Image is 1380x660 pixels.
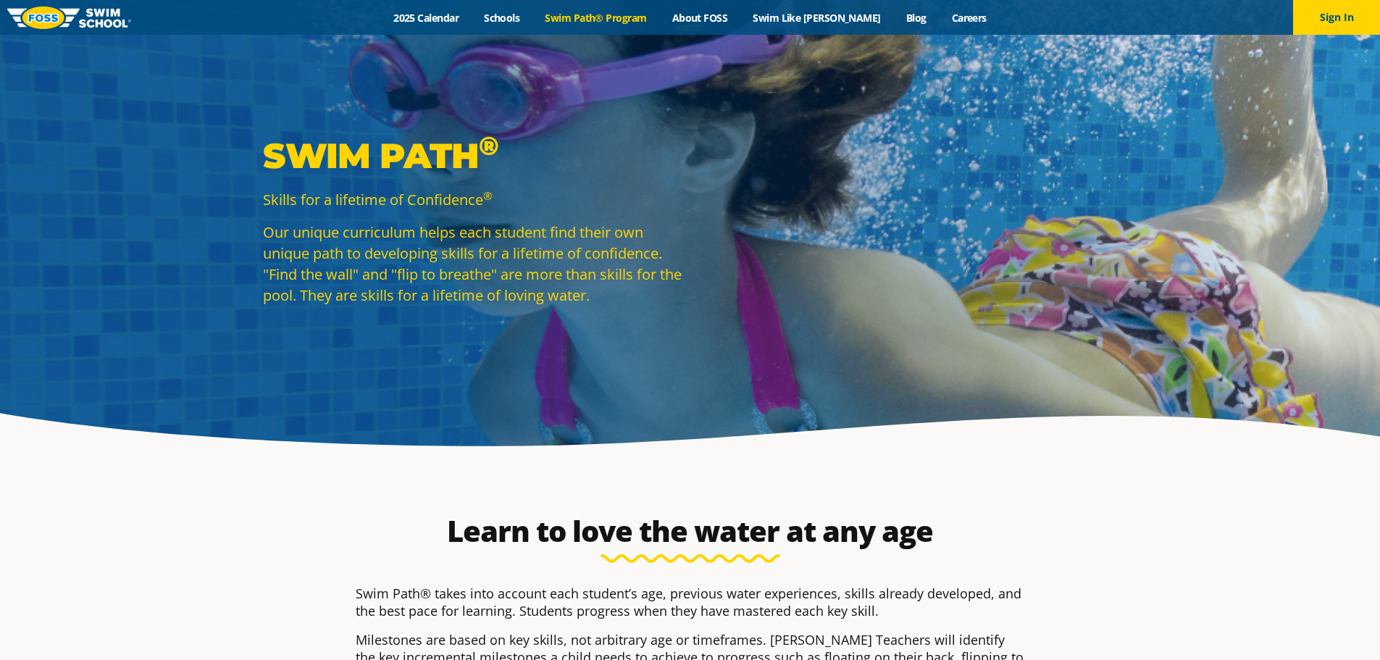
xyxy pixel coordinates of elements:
[263,134,683,177] p: Swim Path
[472,11,532,25] a: Schools
[740,11,894,25] a: Swim Like [PERSON_NAME]
[356,585,1025,619] p: Swim Path® takes into account each student’s age, previous water experiences, skills already deve...
[893,11,939,25] a: Blog
[939,11,999,25] a: Careers
[479,130,498,162] sup: ®
[659,11,740,25] a: About FOSS
[263,189,683,210] p: Skills for a lifetime of Confidence
[263,222,683,306] p: Our unique curriculum helps each student find their own unique path to developing skills for a li...
[532,11,659,25] a: Swim Path® Program
[7,7,131,29] img: FOSS Swim School Logo
[348,514,1032,548] h2: Learn to love the water at any age
[381,11,472,25] a: 2025 Calendar
[483,188,492,203] sup: ®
